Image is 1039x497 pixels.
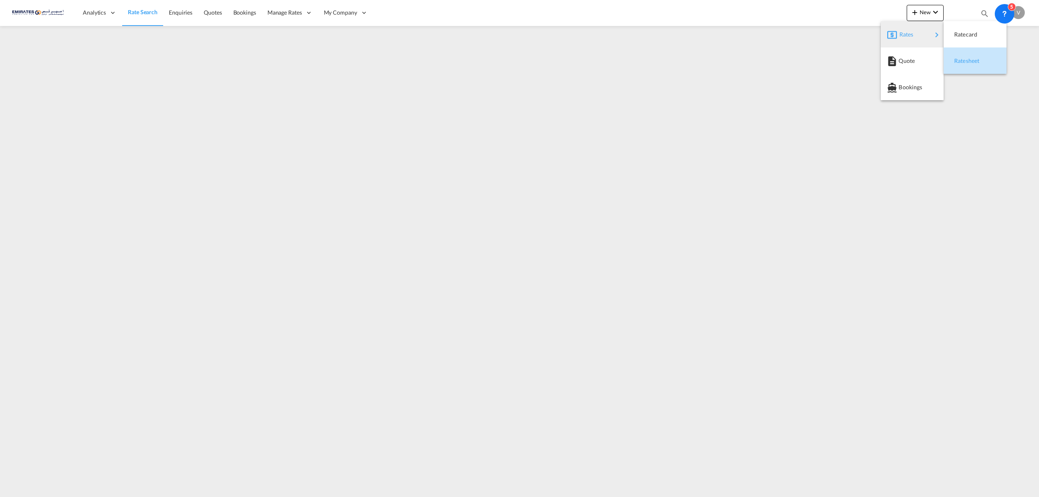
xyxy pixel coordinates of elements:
[887,77,937,97] div: Bookings
[954,53,963,69] span: Ratesheet
[950,51,1000,71] div: Ratesheet
[899,53,908,69] span: Quote
[899,79,908,95] span: Bookings
[954,26,963,43] span: Ratecard
[881,47,944,74] button: Quote
[932,30,942,40] md-icon: icon-chevron-right
[881,74,944,100] button: Bookings
[950,24,1000,45] div: Ratecard
[887,51,937,71] div: Quote
[899,26,909,43] span: Rates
